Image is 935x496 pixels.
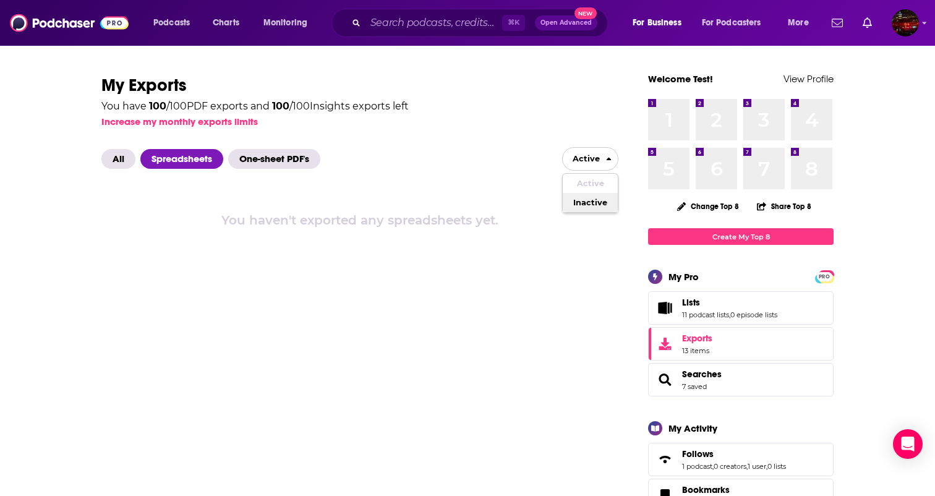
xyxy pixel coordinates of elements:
[228,149,320,169] span: One-sheet PDF's
[101,74,618,96] h1: My Exports
[648,363,834,396] span: Searches
[892,9,919,36] img: User Profile
[682,297,777,308] a: Lists
[817,272,832,281] span: PRO
[893,429,923,459] div: Open Intercom Messenger
[101,116,258,127] button: Increase my monthly exports limits
[563,149,600,168] span: Active
[702,14,761,32] span: For Podcasters
[694,13,779,33] button: open menu
[668,271,699,283] div: My Pro
[140,149,228,169] button: Spreadsheets
[648,443,834,476] span: Follows
[668,422,717,434] div: My Activity
[633,14,681,32] span: For Business
[746,462,748,471] span: ,
[783,73,834,85] a: View Profile
[502,15,525,31] span: ⌘ K
[228,149,325,169] button: One-sheet PDF's
[756,194,812,218] button: Share Top 8
[682,382,707,391] a: 7 saved
[149,100,166,112] span: 100
[648,73,713,85] a: Welcome Test!
[101,210,618,230] div: You haven't exported any spreadsheets yet.
[540,20,592,26] span: Open Advanced
[779,13,824,33] button: open menu
[263,14,307,32] span: Monitoring
[682,448,786,460] a: Follows
[730,310,777,319] a: 0 episode lists
[652,299,677,317] a: Lists
[766,462,767,471] span: ,
[365,13,502,33] input: Search podcasts, credits, & more...
[652,335,677,353] span: Exports
[682,484,730,495] span: Bookmarks
[827,12,848,33] a: Show notifications dropdown
[213,14,239,32] span: Charts
[892,9,919,36] button: Show profile menu
[535,15,597,30] button: Open AdvancedNew
[648,228,834,245] a: Create My Top 8
[101,149,135,169] span: All
[652,371,677,388] a: Searches
[101,101,409,111] div: You have / 100 PDF exports and / 100 Insights exports left
[10,11,129,35] img: Podchaser - Follow, Share and Rate Podcasts
[682,369,722,380] a: Searches
[714,462,746,471] a: 0 creators
[101,149,140,169] button: All
[682,310,729,319] a: 11 podcast lists
[563,174,618,193] button: Active
[712,462,714,471] span: ,
[682,462,712,471] a: 1 podcast
[682,346,712,355] span: 13 items
[153,14,190,32] span: Podcasts
[140,149,223,169] span: Spreadsheets
[648,327,834,361] a: Exports
[624,13,697,33] button: open menu
[562,147,618,171] button: close menu
[205,13,247,33] a: Charts
[682,297,700,308] span: Lists
[574,7,597,19] span: New
[892,9,919,36] span: Logged in as SamTest2341
[682,333,712,344] span: Exports
[729,310,730,319] span: ,
[272,100,289,112] span: 100
[748,462,766,471] a: 1 user
[670,199,746,214] button: Change Top 8
[788,14,809,32] span: More
[682,448,714,460] span: Follows
[648,291,834,325] span: Lists
[255,13,323,33] button: open menu
[858,12,877,33] a: Show notifications dropdown
[563,193,618,212] button: Inactive
[145,13,206,33] button: open menu
[767,462,786,471] a: 0 lists
[817,272,832,281] a: PRO
[682,484,749,495] a: Bookmarks
[343,9,620,37] div: Search podcasts, credits, & more...
[652,451,677,468] a: Follows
